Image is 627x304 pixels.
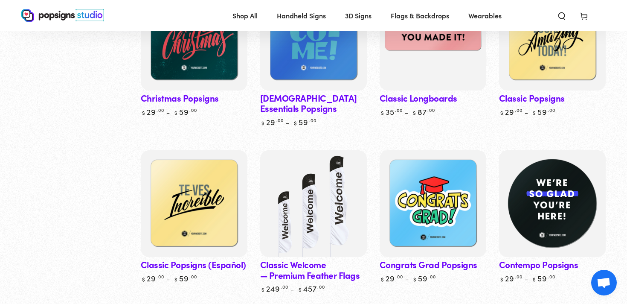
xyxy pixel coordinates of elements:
[462,4,508,27] a: Wearables
[277,9,326,22] span: Handheld Signs
[391,9,449,22] span: Flags & Backdrops
[468,9,502,22] span: Wearables
[339,4,378,27] a: 3D Signs
[591,270,617,295] a: Open chat
[497,149,607,259] img: Contempo Popsigns
[380,150,486,257] a: Congrats Grad PopsignsCongrats Grad Popsigns
[141,150,247,257] a: Classic Popsigns (Español)Classic Popsigns (Español)
[551,6,573,25] summary: Search our site
[384,4,456,27] a: Flags & Backdrops
[270,4,332,27] a: Handheld Signs
[226,4,264,27] a: Shop All
[260,150,367,257] a: Classic Welcome — Premium Feather FlagsClassic Welcome — Premium Feather Flags
[499,150,606,257] a: Contempo PopsignsContempo Popsigns
[232,9,258,22] span: Shop All
[21,9,104,22] img: Popsigns Studio
[345,9,372,22] span: 3D Signs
